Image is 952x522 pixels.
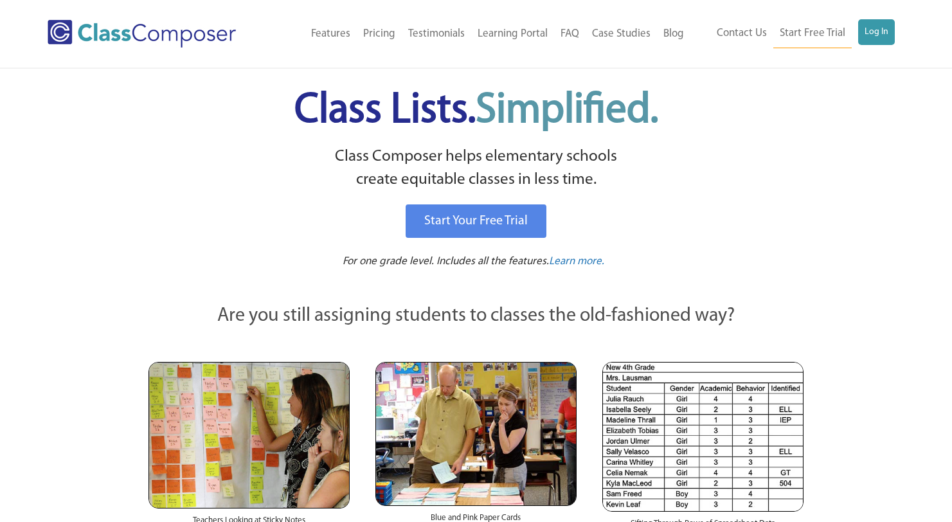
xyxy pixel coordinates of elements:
[586,20,657,48] a: Case Studies
[549,256,604,267] span: Learn more.
[476,90,658,132] span: Simplified.
[690,19,895,48] nav: Header Menu
[549,254,604,270] a: Learn more.
[357,20,402,48] a: Pricing
[305,20,357,48] a: Features
[773,19,852,48] a: Start Free Trial
[294,90,658,132] span: Class Lists.
[147,145,806,192] p: Class Composer helps elementary schools create equitable classes in less time.
[48,20,236,48] img: Class Composer
[657,20,690,48] a: Blog
[148,362,350,509] img: Teachers Looking at Sticky Notes
[148,302,804,330] p: Are you still assigning students to classes the old-fashioned way?
[471,20,554,48] a: Learning Portal
[402,20,471,48] a: Testimonials
[375,362,577,505] img: Blue and Pink Paper Cards
[858,19,895,45] a: Log In
[343,256,549,267] span: For one grade level. Includes all the features.
[271,20,690,48] nav: Header Menu
[554,20,586,48] a: FAQ
[710,19,773,48] a: Contact Us
[406,204,546,238] a: Start Your Free Trial
[424,215,528,228] span: Start Your Free Trial
[602,362,804,512] img: Spreadsheets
